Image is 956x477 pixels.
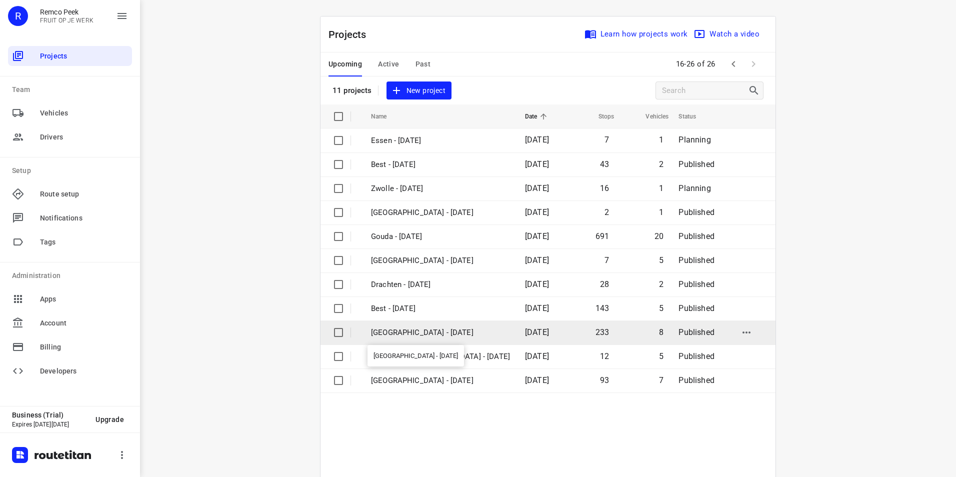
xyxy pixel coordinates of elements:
[40,318,128,328] span: Account
[678,255,714,265] span: Published
[40,294,128,304] span: Apps
[40,8,93,16] p: Remco Peek
[371,183,510,194] p: Zwolle - Friday
[678,279,714,289] span: Published
[678,351,714,361] span: Published
[12,270,132,281] p: Administration
[378,58,399,70] span: Active
[371,231,510,242] p: Gouda - Thursday
[8,127,132,147] div: Drivers
[525,183,549,193] span: [DATE]
[525,327,549,337] span: [DATE]
[659,183,663,193] span: 1
[371,110,400,122] span: Name
[743,54,763,74] span: Next Page
[604,135,609,144] span: 7
[672,53,720,75] span: 16-26 of 26
[371,207,510,218] p: Antwerpen - Thursday
[678,303,714,313] span: Published
[8,6,28,26] div: R
[371,303,510,314] p: Best - Thursday
[678,231,714,241] span: Published
[595,327,609,337] span: 233
[600,375,609,385] span: 93
[392,84,445,97] span: New project
[525,279,549,289] span: [DATE]
[600,351,609,361] span: 12
[659,207,663,217] span: 1
[328,58,362,70] span: Upcoming
[678,375,714,385] span: Published
[600,279,609,289] span: 28
[600,183,609,193] span: 16
[678,135,710,144] span: Planning
[525,303,549,313] span: [DATE]
[659,327,663,337] span: 8
[659,279,663,289] span: 2
[371,255,510,266] p: Gemeente Rotterdam - Thursday
[8,103,132,123] div: Vehicles
[40,51,128,61] span: Projects
[40,342,128,352] span: Billing
[678,327,714,337] span: Published
[659,159,663,169] span: 2
[595,231,609,241] span: 691
[8,208,132,228] div: Notifications
[371,327,510,338] p: [GEOGRAPHIC_DATA] - [DATE]
[632,110,668,122] span: Vehicles
[525,159,549,169] span: [DATE]
[525,375,549,385] span: [DATE]
[8,184,132,204] div: Route setup
[40,237,128,247] span: Tags
[659,255,663,265] span: 5
[525,351,549,361] span: [DATE]
[678,207,714,217] span: Published
[40,213,128,223] span: Notifications
[8,337,132,357] div: Billing
[525,110,550,122] span: Date
[87,410,132,428] button: Upgrade
[371,279,510,290] p: Drachten - Thursday
[332,86,372,95] p: 11 projects
[371,351,510,362] p: Gemeente Rotterdam - Wednesday
[723,54,743,74] span: Previous Page
[8,232,132,252] div: Tags
[604,207,609,217] span: 2
[654,231,663,241] span: 20
[371,135,510,146] p: Essen - Friday
[12,84,132,95] p: Team
[8,289,132,309] div: Apps
[662,83,748,98] input: Search projects
[371,159,510,170] p: Best - Friday
[659,351,663,361] span: 5
[95,415,124,423] span: Upgrade
[604,255,609,265] span: 7
[371,375,510,386] p: Gemeente Rotterdam - Tuesday
[748,84,763,96] div: Search
[585,110,614,122] span: Stops
[595,303,609,313] span: 143
[659,375,663,385] span: 7
[40,189,128,199] span: Route setup
[12,411,87,419] p: Business (Trial)
[415,58,431,70] span: Past
[525,255,549,265] span: [DATE]
[8,46,132,66] div: Projects
[678,159,714,169] span: Published
[40,132,128,142] span: Drivers
[12,421,87,428] p: Expires [DATE][DATE]
[8,361,132,381] div: Developers
[678,183,710,193] span: Planning
[659,135,663,144] span: 1
[12,165,132,176] p: Setup
[40,108,128,118] span: Vehicles
[525,135,549,144] span: [DATE]
[525,207,549,217] span: [DATE]
[8,313,132,333] div: Account
[328,27,374,42] p: Projects
[600,159,609,169] span: 43
[386,81,451,100] button: New project
[525,231,549,241] span: [DATE]
[659,303,663,313] span: 5
[40,17,93,24] p: FRUIT OP JE WERK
